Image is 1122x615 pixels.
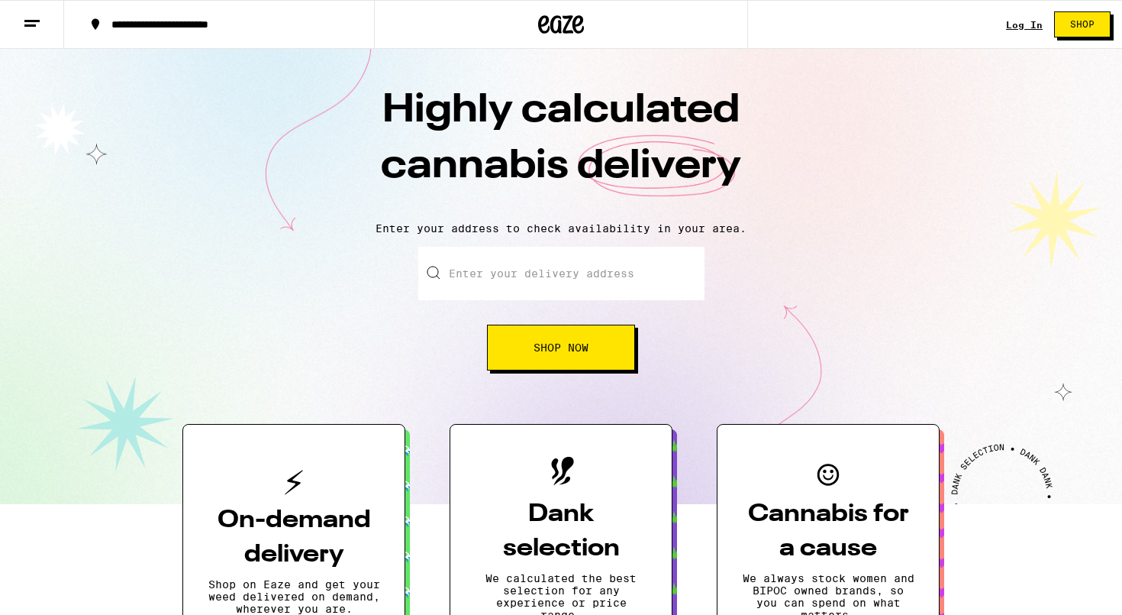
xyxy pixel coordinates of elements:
span: Shop [1070,20,1095,29]
span: Shop Now [534,342,588,353]
button: Shop [1054,11,1111,37]
h3: Dank selection [475,497,647,566]
p: Shop on Eaze and get your weed delivered on demand, wherever you are. [208,578,380,615]
input: Enter your delivery address [418,247,704,300]
h3: On-demand delivery [208,503,380,572]
a: Shop [1043,11,1122,37]
h3: Cannabis for a cause [742,497,914,566]
h1: Highly calculated cannabis delivery [294,83,828,210]
button: Shop Now [487,325,635,371]
a: Log In [1006,20,1043,30]
p: Enter your address to check availability in your area. [15,222,1107,235]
